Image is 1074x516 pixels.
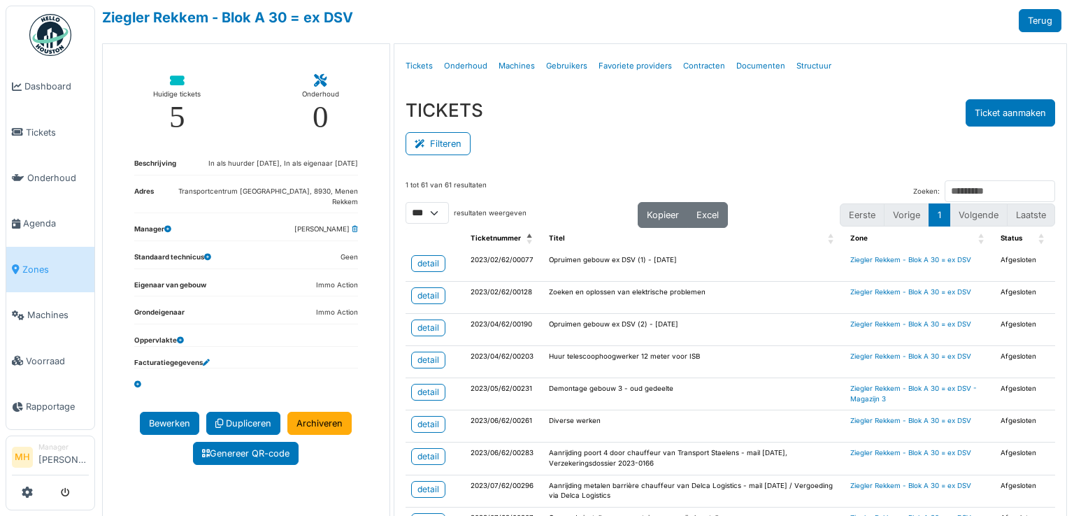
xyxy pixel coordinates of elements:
span: Rapportage [26,400,89,413]
a: Ziegler Rekkem - Blok A 30 = ex DSV [850,449,971,457]
a: detail [411,448,445,465]
a: Documenten [731,50,791,83]
li: MH [12,447,33,468]
a: detail [411,416,445,433]
dd: [PERSON_NAME] [294,224,358,235]
div: detail [417,386,439,399]
a: Gebruikers [540,50,593,83]
span: Excel [696,210,719,220]
dt: Grondeigenaar [134,308,185,324]
td: Afgesloten [995,410,1055,443]
dt: Facturatiegegevens [134,358,210,368]
td: 2023/02/62/00077 [465,250,543,282]
a: Onderhoud [6,155,94,201]
td: Zoeken en oplossen van elektrische problemen [543,282,844,314]
span: Zone [850,234,868,242]
a: Contracten [678,50,731,83]
td: 2023/05/62/00231 [465,378,543,410]
td: Afgesloten [995,378,1055,410]
span: Status: Activate to sort [1038,228,1047,250]
div: detail [417,354,439,366]
td: 2023/04/62/00190 [465,314,543,346]
span: Zone: Activate to sort [978,228,987,250]
a: Favoriete providers [593,50,678,83]
span: Titel: Activate to sort [828,228,836,250]
nav: pagination [840,203,1055,227]
button: Excel [687,202,728,228]
span: Dashboard [24,80,89,93]
div: detail [417,322,439,334]
dd: In als huurder [DATE], In als eigenaar [DATE] [208,159,358,169]
a: Machines [493,50,540,83]
a: Ziegler Rekkem - Blok A 30 = ex DSV [850,256,971,264]
td: Huur telescoophoogwerker 12 meter voor ISB [543,346,844,378]
a: Tickets [400,50,438,83]
div: Manager [38,442,89,452]
a: Zones [6,247,94,292]
td: Demontage gebouw 3 - oud gedeelte [543,378,844,410]
button: Ticket aanmaken [966,99,1055,127]
button: Kopieer [638,202,688,228]
td: Diverse werken [543,410,844,443]
dd: Immo Action [316,280,358,291]
dd: Immo Action [316,308,358,318]
span: Machines [27,308,89,322]
dt: Oppervlakte [134,336,184,346]
td: 2023/02/62/00128 [465,282,543,314]
td: Opruimen gebouw ex DSV (1) - [DATE] [543,250,844,282]
a: MH Manager[PERSON_NAME] [12,442,89,475]
td: 2023/06/62/00261 [465,410,543,443]
a: Onderhoud 0 [291,64,350,144]
td: Aanrijding poort 4 door chauffeur van Transport Staelens - mail [DATE], Verzekeringsdossier 2023-... [543,443,844,475]
div: 1 tot 61 van 61 resultaten [406,180,487,202]
a: detail [411,481,445,498]
a: Tickets [6,109,94,155]
a: detail [411,352,445,368]
li: [PERSON_NAME] [38,442,89,472]
div: detail [417,418,439,431]
div: detail [417,483,439,496]
span: Voorraad [26,354,89,368]
td: Afgesloten [995,475,1055,507]
dd: Transportcentrum [GEOGRAPHIC_DATA], 8930, Menen Rekkem [154,187,358,207]
a: Rapportage [6,384,94,429]
td: Afgesloten [995,443,1055,475]
div: detail [417,289,439,302]
span: Ticketnummer [471,234,521,242]
a: Ziegler Rekkem - Blok A 30 = ex DSV - Magazijn 3 [850,385,977,403]
dt: Manager [134,224,171,241]
div: detail [417,450,439,463]
a: detail [411,255,445,272]
dt: Adres [134,187,154,213]
td: Afgesloten [995,314,1055,346]
label: Zoeken: [913,187,940,197]
span: Ticketnummer: Activate to invert sorting [527,228,535,250]
td: Opruimen gebouw ex DSV (2) - [DATE] [543,314,844,346]
span: Zones [22,263,89,276]
a: Voorraad [6,338,94,383]
dt: Beschrijving [134,159,176,175]
div: detail [417,257,439,270]
span: Onderhoud [27,171,89,185]
a: Huidige tickets 5 [142,64,212,144]
a: Ziegler Rekkem - Blok A 30 = ex DSV [850,482,971,489]
a: Genereer QR-code [193,442,299,465]
a: Bewerken [140,412,199,435]
td: Afgesloten [995,346,1055,378]
span: Status [1001,234,1022,242]
span: Kopieer [647,210,679,220]
div: 5 [169,101,185,133]
a: Dashboard [6,64,94,109]
td: 2023/07/62/00296 [465,475,543,507]
a: Terug [1019,9,1061,32]
a: Onderhoud [438,50,493,83]
button: Filteren [406,132,471,155]
span: Tickets [26,126,89,139]
dt: Standaard technicus [134,252,211,268]
a: Dupliceren [206,412,280,435]
span: Agenda [23,217,89,230]
a: detail [411,320,445,336]
label: resultaten weergeven [454,208,527,219]
td: Afgesloten [995,282,1055,314]
a: detail [411,287,445,304]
